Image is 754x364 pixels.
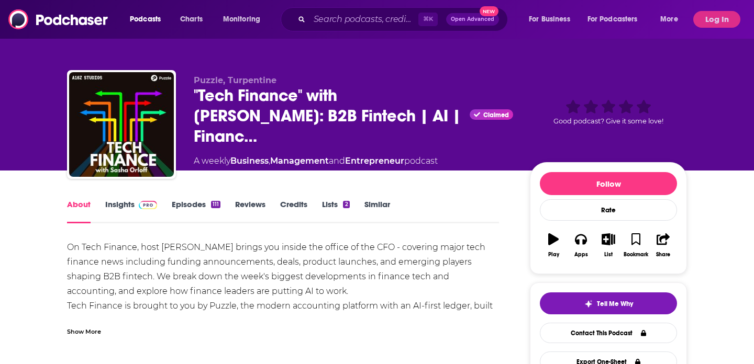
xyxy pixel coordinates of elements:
[329,156,345,166] span: and
[139,201,157,209] img: Podchaser Pro
[660,12,678,27] span: More
[584,300,593,308] img: tell me why sparkle
[173,11,209,28] a: Charts
[269,156,270,166] span: ,
[105,199,157,223] a: InsightsPodchaser Pro
[548,252,559,258] div: Play
[364,199,390,223] a: Similar
[581,11,653,28] button: open menu
[172,199,220,223] a: Episodes111
[483,112,509,118] span: Claimed
[656,252,670,258] div: Share
[540,323,677,343] a: Contact This Podcast
[567,226,594,264] button: Apps
[216,11,274,28] button: open menu
[223,12,260,27] span: Monitoring
[130,12,161,27] span: Podcasts
[194,75,276,85] span: Puzzle, Turpentine
[540,226,567,264] button: Play
[595,226,622,264] button: List
[67,199,91,223] a: About
[322,199,349,223] a: Lists2
[418,13,438,26] span: ⌘ K
[540,199,677,221] div: Rate
[597,300,633,308] span: Tell Me Why
[574,252,588,258] div: Apps
[8,9,109,29] img: Podchaser - Follow, Share and Rate Podcasts
[604,252,613,258] div: List
[270,156,329,166] a: Management
[624,252,648,258] div: Bookmark
[540,292,677,314] button: tell me why sparkleTell Me Why
[650,226,677,264] button: Share
[230,156,269,166] a: Business
[280,199,307,223] a: Credits
[522,11,583,28] button: open menu
[529,12,570,27] span: For Business
[451,17,494,22] span: Open Advanced
[653,11,691,28] button: open menu
[194,155,438,167] div: A weekly podcast
[309,11,418,28] input: Search podcasts, credits, & more...
[345,156,404,166] a: Entrepreneur
[530,75,687,149] div: Good podcast? Give it some love!
[180,12,203,27] span: Charts
[235,199,265,223] a: Reviews
[553,117,663,125] span: Good podcast? Give it some love!
[480,6,498,16] span: New
[587,12,638,27] span: For Podcasters
[622,226,649,264] button: Bookmark
[67,240,499,343] div: On Tech Finance, host [PERSON_NAME] brings you inside the office of the CFO - covering major tech...
[540,172,677,195] button: Follow
[69,72,174,177] img: "Tech Finance" with Sasha Orloff: B2B Fintech | AI | Finance Tech
[343,201,349,208] div: 2
[446,13,499,26] button: Open AdvancedNew
[123,11,174,28] button: open menu
[291,7,518,31] div: Search podcasts, credits, & more...
[211,201,220,208] div: 111
[693,11,740,28] button: Log In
